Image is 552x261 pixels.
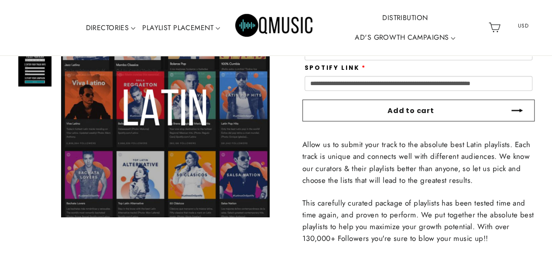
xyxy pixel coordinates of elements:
label: Spotify Link [305,65,366,72]
img: Q Music Promotions [235,8,314,47]
button: Add to cart [302,100,535,121]
img: Latin Playlist Placement [18,53,51,86]
a: DIRECTORIES [82,18,139,38]
a: AD'S GROWTH CAMPAIGNS [351,27,459,48]
span: Allow us to submit your track to the absolute best Latin playlists. Each track is unique and conn... [302,139,531,185]
a: PLAYLIST PLACEMENT [139,18,223,38]
span: Add to cart [387,106,434,116]
span: USD [507,19,540,32]
a: DISTRIBUTION [379,8,431,28]
div: Primary [64,2,485,53]
span: This carefully curated package of playlists has been tested time and time again, and proven to pe... [302,198,534,244]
